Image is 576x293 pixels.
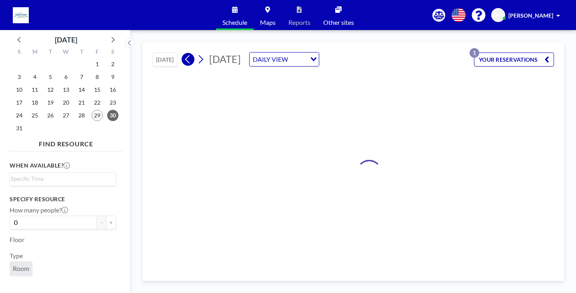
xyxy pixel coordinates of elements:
span: Friday, August 29, 2025 [92,110,103,121]
span: Friday, August 1, 2025 [92,59,103,70]
h4: FIND RESOURCE [10,137,122,148]
span: Schedule [222,19,247,26]
span: AL [495,12,502,19]
span: Thursday, August 7, 2025 [76,71,87,83]
span: Monday, August 4, 2025 [29,71,40,83]
span: [PERSON_NAME] [508,12,553,19]
button: [DATE] [152,53,178,67]
div: Search for option [250,53,319,66]
span: Friday, August 22, 2025 [92,97,103,108]
span: Tuesday, August 19, 2025 [45,97,56,108]
span: Saturday, August 9, 2025 [107,71,118,83]
span: Tuesday, August 5, 2025 [45,71,56,83]
span: Sunday, August 24, 2025 [14,110,25,121]
label: How many people? [10,206,68,214]
span: Wednesday, August 20, 2025 [60,97,72,108]
label: Type [10,252,23,260]
div: W [58,47,74,58]
span: Tuesday, August 12, 2025 [45,84,56,95]
span: Sunday, August 31, 2025 [14,123,25,134]
span: Friday, August 8, 2025 [92,71,103,83]
div: [DATE] [55,34,77,45]
div: S [105,47,120,58]
span: Tuesday, August 26, 2025 [45,110,56,121]
span: Wednesday, August 6, 2025 [60,71,72,83]
span: Monday, August 11, 2025 [29,84,40,95]
span: Monday, August 18, 2025 [29,97,40,108]
div: M [27,47,43,58]
span: Saturday, August 16, 2025 [107,84,118,95]
span: Sunday, August 3, 2025 [14,71,25,83]
p: 1 [470,48,479,58]
span: Saturday, August 23, 2025 [107,97,118,108]
span: Sunday, August 10, 2025 [14,84,25,95]
label: Floor [10,236,24,244]
span: Thursday, August 14, 2025 [76,84,87,95]
span: [DATE] [209,53,241,65]
span: Friday, August 15, 2025 [92,84,103,95]
span: DAILY VIEW [251,54,290,65]
button: + [106,216,116,229]
span: Saturday, August 30, 2025 [107,110,118,121]
div: Search for option [10,173,116,185]
span: Other sites [323,19,354,26]
h3: Specify resource [10,196,116,203]
img: organization-logo [13,7,29,23]
span: Saturday, August 2, 2025 [107,59,118,70]
span: Maps [260,19,276,26]
div: F [89,47,105,58]
button: YOUR RESERVATIONS1 [474,53,554,67]
button: - [97,216,106,229]
span: Room [13,265,29,273]
input: Search for option [11,174,111,183]
span: Reports [288,19,310,26]
span: Wednesday, August 13, 2025 [60,84,72,95]
input: Search for option [290,54,306,65]
span: Monday, August 25, 2025 [29,110,40,121]
span: Thursday, August 28, 2025 [76,110,87,121]
span: Sunday, August 17, 2025 [14,97,25,108]
span: Wednesday, August 27, 2025 [60,110,72,121]
div: S [12,47,27,58]
div: T [74,47,89,58]
span: Thursday, August 21, 2025 [76,97,87,108]
div: T [43,47,58,58]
